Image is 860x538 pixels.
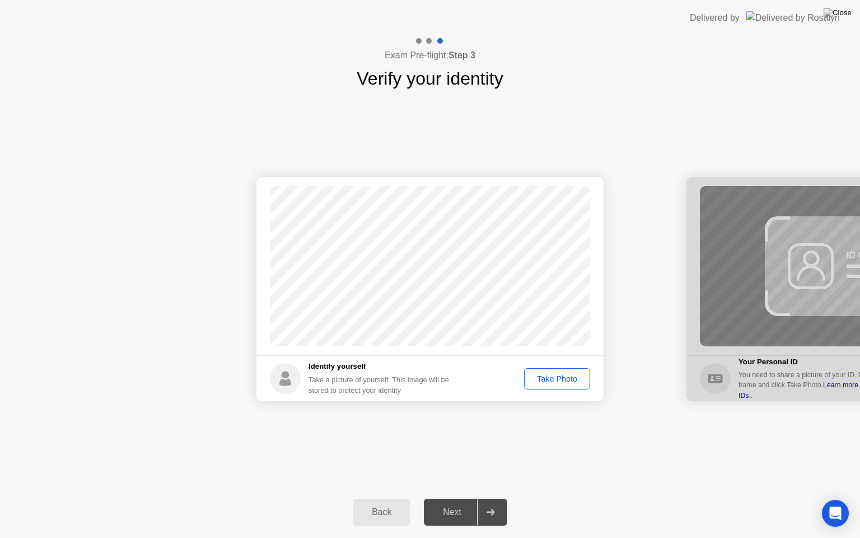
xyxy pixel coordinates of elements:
[424,499,507,526] button: Next
[309,361,458,372] h5: Identify yourself
[427,507,477,517] div: Next
[309,374,458,396] div: Take a picture of yourself. This image will be stored to protect your identity
[824,8,852,17] img: Close
[746,11,840,24] img: Delivered by Rosalyn
[357,65,503,92] h1: Verify your identity
[353,499,410,526] button: Back
[524,368,590,389] button: Take Photo
[690,11,740,25] div: Delivered by
[822,500,849,527] div: Open Intercom Messenger
[448,50,475,60] b: Step 3
[385,49,475,62] h4: Exam Pre-flight:
[356,507,407,517] div: Back
[528,374,586,383] div: Take Photo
